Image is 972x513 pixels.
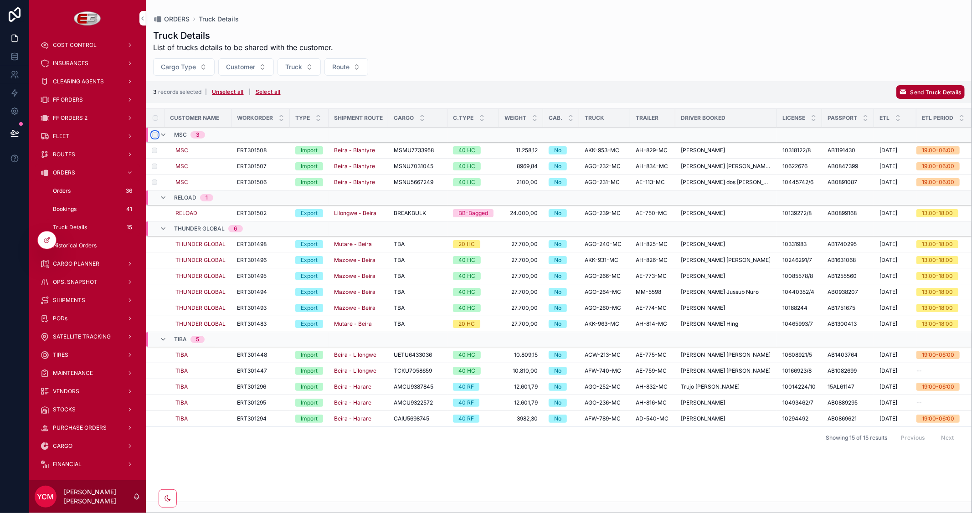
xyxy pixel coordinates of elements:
[504,272,538,280] span: 27.700,00
[554,272,561,280] div: No
[504,147,538,154] span: 11.258,12
[828,179,857,186] span: AB0891087
[35,146,140,163] a: ROUTES
[828,163,858,170] span: AB0847399
[334,147,375,154] span: Beira - Blantyre
[681,320,738,328] span: [PERSON_NAME] Hing
[585,163,621,170] span: AGO-232-MC
[53,187,71,195] span: Orders
[175,179,188,186] span: MSC
[828,114,857,122] span: Passport
[35,310,140,327] a: PODs
[237,147,267,154] span: ERT301508
[334,179,375,186] span: Beira - Blantyre
[922,304,953,312] div: 13:00-18:00
[879,147,897,154] span: [DATE]
[324,58,368,76] button: Select Button
[334,288,375,296] span: Mazowe - Beira
[458,320,475,328] div: 20 HC
[53,333,111,340] span: SATELLITE TRACKING
[35,438,140,454] a: CARGO
[585,351,621,359] span: ACW-213-MC
[123,204,135,215] div: 41
[782,256,812,264] span: 10246291/7
[394,351,432,359] span: UETU6433036
[782,304,807,312] span: 10188244
[458,146,475,154] div: 40 HC
[53,278,98,286] span: OPS. SNAPSHOT
[636,163,668,170] span: AH-834-MC
[681,241,725,248] span: [PERSON_NAME]
[458,209,488,217] div: BB-Bagged
[175,163,188,170] a: MSC
[879,210,897,217] span: [DATE]
[922,240,953,248] div: 13:00-18:00
[681,256,771,264] span: [PERSON_NAME] [PERSON_NAME]
[585,179,620,186] span: AGO-231-MC
[35,456,140,472] a: FINANCIAL
[234,225,237,232] div: 6
[301,178,318,186] div: Import
[681,351,771,359] span: [PERSON_NAME] [PERSON_NAME]
[218,58,274,76] button: Select Button
[334,256,375,264] a: Mazowe - Beira
[458,178,475,186] div: 40 HC
[681,288,759,296] span: [PERSON_NAME] Jussub Nuro
[35,347,140,363] a: TIRES
[879,304,897,312] span: [DATE]
[174,194,196,201] span: RELOAD
[922,162,954,170] div: 19:00-06:00
[175,415,188,422] a: TIBA
[175,147,188,154] span: MSC
[53,461,82,468] span: FINANCIAL
[334,272,375,280] a: Mazowe - Beira
[334,210,376,217] a: Lilongwe - Beira
[301,240,318,248] div: Export
[585,304,621,312] span: AGO-260-MC
[458,162,475,170] div: 40 HC
[782,179,813,186] span: 10445742/6
[53,351,68,359] span: TIRES
[394,210,426,217] span: BREAKBULK
[46,201,140,217] a: Bookings41
[549,114,562,122] span: Cab.
[123,185,135,196] div: 36
[922,209,953,217] div: 13:00-18:00
[458,288,475,296] div: 40 HC
[175,351,188,359] span: TIBA
[175,288,226,296] span: THUNDER GLOBAL
[504,256,538,264] span: 27.700,00
[35,110,140,126] a: FF ORDERS 2
[175,304,226,312] a: THUNDER GLOBAL
[46,237,140,254] a: Historical Orders
[175,272,226,280] a: THUNDER GLOBAL
[554,256,561,264] div: No
[504,351,538,359] span: 10.809,15
[35,164,140,181] a: ORDERS
[782,147,811,154] span: 10318122/8
[585,241,622,248] span: AGO-240-MC
[585,147,619,154] span: AKK-953-MC
[53,297,85,304] span: SHIPMENTS
[782,272,813,280] span: 10085578/8
[295,114,310,122] span: Type
[174,131,187,139] span: MSC
[175,367,188,374] a: TIBA
[879,114,890,122] span: ETL
[199,15,239,24] span: Truck Details
[35,128,140,144] a: FLEET
[237,272,267,280] span: ERT301495
[53,78,104,85] span: CLEARING AGENTS
[334,304,375,312] span: Mazowe - Beira
[636,179,665,186] span: AE-113-MC
[585,114,604,122] span: Truck
[334,415,371,422] span: Beira - Harare
[53,96,83,103] span: FF ORDERS
[782,351,812,359] span: 10608921/5
[53,41,97,49] span: COST CONTROL
[636,320,667,328] span: AH-814-MC
[504,241,538,248] span: 27.700,00
[922,256,953,264] div: 13:00-18:00
[504,304,538,312] span: 27.700,00
[158,88,201,95] span: records selected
